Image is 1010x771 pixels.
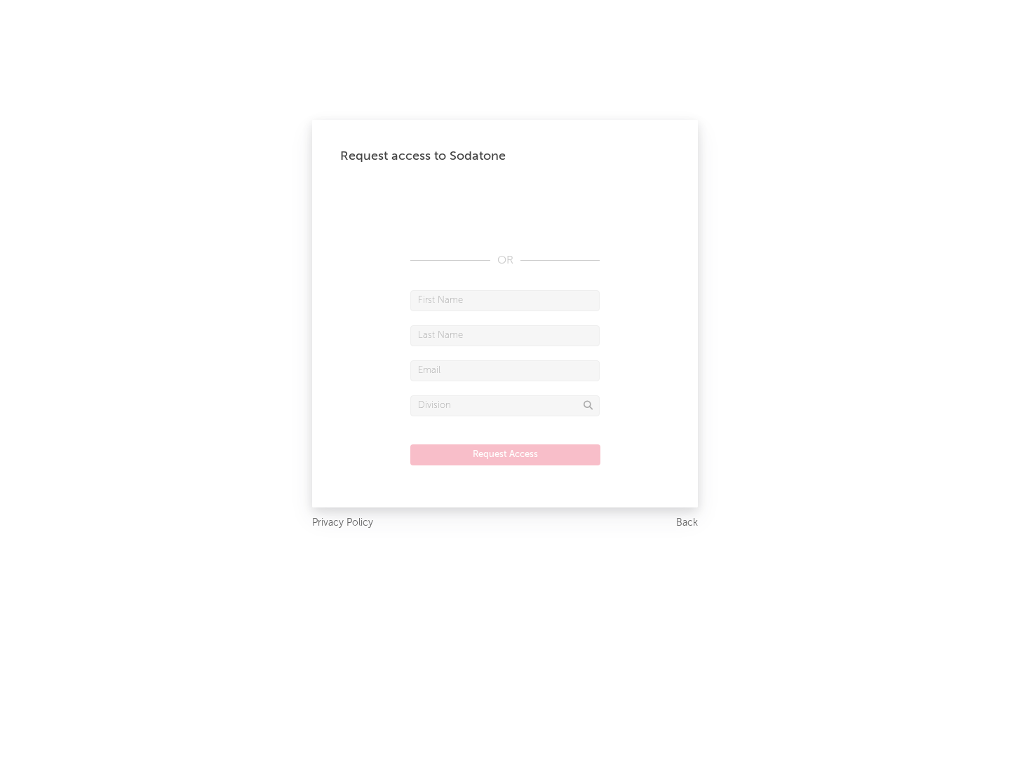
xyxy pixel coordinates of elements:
div: Request access to Sodatone [340,148,670,165]
input: Email [410,360,600,381]
div: OR [410,252,600,269]
input: First Name [410,290,600,311]
input: Last Name [410,325,600,346]
a: Privacy Policy [312,514,373,532]
a: Back [676,514,698,532]
button: Request Access [410,444,600,465]
input: Division [410,395,600,416]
